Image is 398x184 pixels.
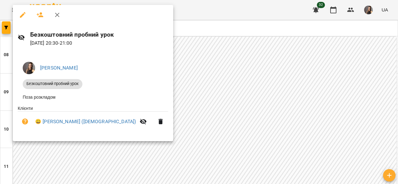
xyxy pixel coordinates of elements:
[30,30,168,39] h6: Безкоштовний пробний урок
[23,81,82,87] span: Безкоштовний пробний урок
[23,62,35,74] img: c581e694ab3670f9d2e3178615f4a39d.jpeg
[40,65,78,71] a: [PERSON_NAME]
[35,118,136,125] a: 😀 [PERSON_NAME] ([DEMOGRAPHIC_DATA])
[30,39,168,47] p: [DATE] 20:30 - 21:00
[18,114,33,129] button: Візит ще не сплачено. Додати оплату?
[18,92,168,103] li: Поза розкладом
[18,105,168,134] ul: Клієнти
